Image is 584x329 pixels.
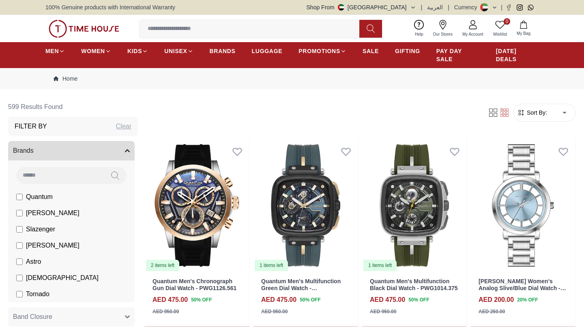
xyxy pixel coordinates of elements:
span: [PERSON_NAME] [26,241,79,250]
a: Facebook [506,4,512,11]
span: 100% Genuine products with International Warranty [45,3,175,11]
img: Quantum Men's Chronograph Gun Dial Watch - PWG1126.561 [144,139,249,271]
button: العربية [427,3,443,11]
span: My Account [459,31,487,37]
a: UNISEX [164,44,193,58]
div: AED 950.00 [152,308,179,315]
span: PAY DAY SALE [436,47,480,63]
span: SALE [363,47,379,55]
span: GIFTING [395,47,420,55]
a: Whatsapp [528,4,534,11]
span: [DATE] DEALS [496,47,539,63]
div: Clear [116,122,131,131]
span: Our Stores [430,31,456,37]
span: KIDS [127,47,142,55]
span: MEN [45,47,59,55]
span: Wishlist [490,31,510,37]
input: [PERSON_NAME] [16,242,23,249]
div: 1 items left [255,260,288,271]
a: Quantum Men's Multifunction Black Dial Watch - PWG1014.3751 items left [362,139,467,271]
span: UNISEX [164,47,187,55]
span: PROMOTIONS [298,47,340,55]
h4: AED 475.00 [261,295,296,305]
span: Band Closure [13,312,52,322]
a: MEN [45,44,65,58]
input: Astro [16,258,23,265]
a: BRANDS [210,44,236,58]
span: 20 % OFF [517,296,538,303]
a: PAY DAY SALE [436,44,480,66]
a: Quantum Men's Multifunction Green Dial Watch - PWG1014.699 [261,278,341,298]
button: Band Closure [8,307,135,327]
input: Tornado [16,291,23,297]
input: [DEMOGRAPHIC_DATA] [16,275,23,281]
img: ... [49,20,119,38]
a: [DATE] DEALS [496,44,539,66]
img: Lee Cooper Women's Analog Slive/Blue Dial Watch - LC08037.300 [470,139,575,271]
a: PROMOTIONS [298,44,346,58]
div: 1 items left [363,260,397,271]
span: WOMEN [81,47,105,55]
span: | [501,3,502,11]
h4: AED 200.00 [479,295,514,305]
div: AED 950.00 [261,308,288,315]
span: BRANDS [210,47,236,55]
span: | [421,3,423,11]
input: [PERSON_NAME] [16,210,23,216]
a: Quantum Men's Multifunction Green Dial Watch - PWG1014.6991 items left [253,139,358,271]
a: Quantum Men's Chronograph Gun Dial Watch - PWG1126.5612 items left [144,139,249,271]
a: GIFTING [395,44,420,58]
a: WOMEN [81,44,111,58]
span: [PERSON_NAME] [26,208,79,218]
div: 2 items left [146,260,179,271]
span: 50 % OFF [300,296,320,303]
span: Astro [26,257,41,267]
div: AED 950.00 [370,308,396,315]
span: Tornado [26,289,49,299]
span: My Bag [513,30,534,36]
div: AED 250.00 [479,308,505,315]
button: Brands [8,141,135,160]
div: Currency [454,3,481,11]
a: 0Wishlist [488,18,512,39]
button: Sort By: [517,109,547,117]
span: LUGGAGE [252,47,283,55]
a: LUGGAGE [252,44,283,58]
img: Quantum Men's Multifunction Black Dial Watch - PWG1014.375 [362,139,467,271]
span: 50 % OFF [408,296,429,303]
a: Instagram [517,4,523,11]
span: Quantum [26,192,53,202]
span: 50 % OFF [191,296,212,303]
img: Quantum Men's Multifunction Green Dial Watch - PWG1014.699 [253,139,358,271]
span: [DEMOGRAPHIC_DATA] [26,273,99,283]
a: KIDS [127,44,148,58]
span: Sort By: [525,109,547,117]
button: Shop From[GEOGRAPHIC_DATA] [307,3,416,11]
a: SALE [363,44,379,58]
span: Slazenger [26,224,55,234]
a: [PERSON_NAME] Women's Analog Slive/Blue Dial Watch - LC08037.300 [479,278,566,298]
h4: AED 475.00 [370,295,405,305]
span: Brands [13,146,34,156]
h3: Filter By [15,122,47,131]
input: Quantum [16,194,23,200]
button: My Bag [512,19,535,38]
input: Slazenger [16,226,23,233]
span: | [448,3,449,11]
a: Home [54,75,77,83]
span: Help [412,31,427,37]
a: Quantum Men's Chronograph Gun Dial Watch - PWG1126.561 [152,278,236,291]
h4: AED 475.00 [152,295,188,305]
img: United Arab Emirates [338,4,344,11]
h6: 599 Results Found [8,97,138,117]
a: Help [410,18,428,39]
a: Our Stores [428,18,457,39]
span: 0 [504,18,510,25]
a: Quantum Men's Multifunction Black Dial Watch - PWG1014.375 [370,278,458,291]
nav: Breadcrumb [45,68,539,89]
